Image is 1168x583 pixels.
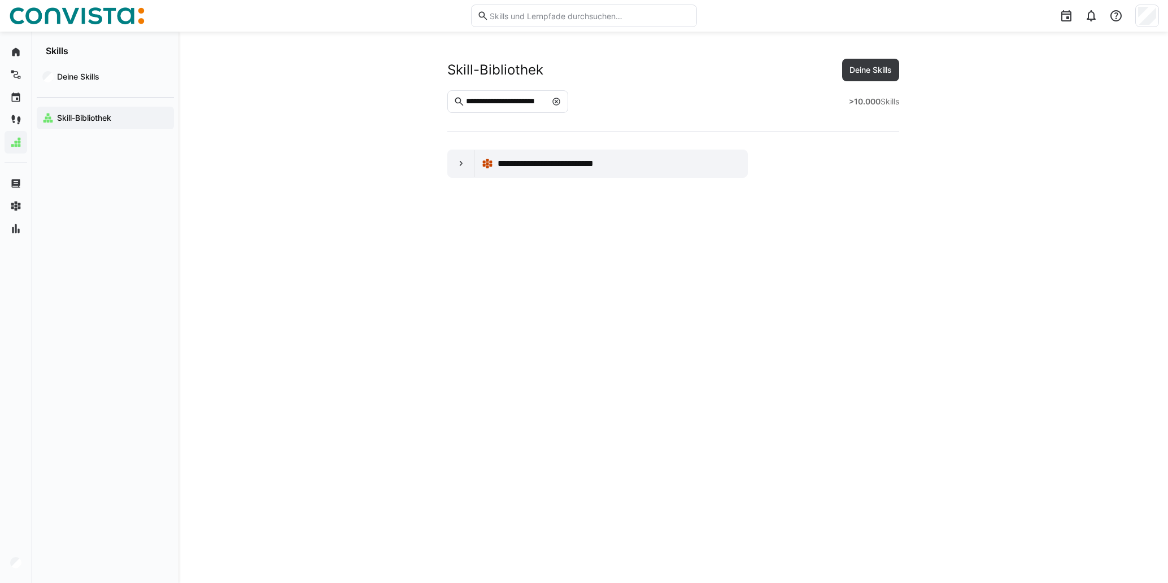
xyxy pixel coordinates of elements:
input: Skills und Lernpfade durchsuchen… [489,11,691,21]
strong: >10.000 [849,97,881,106]
span: Deine Skills [848,64,894,76]
div: Skill-Bibliothek [447,62,543,78]
button: Deine Skills [842,59,899,81]
div: Skills [849,96,899,107]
